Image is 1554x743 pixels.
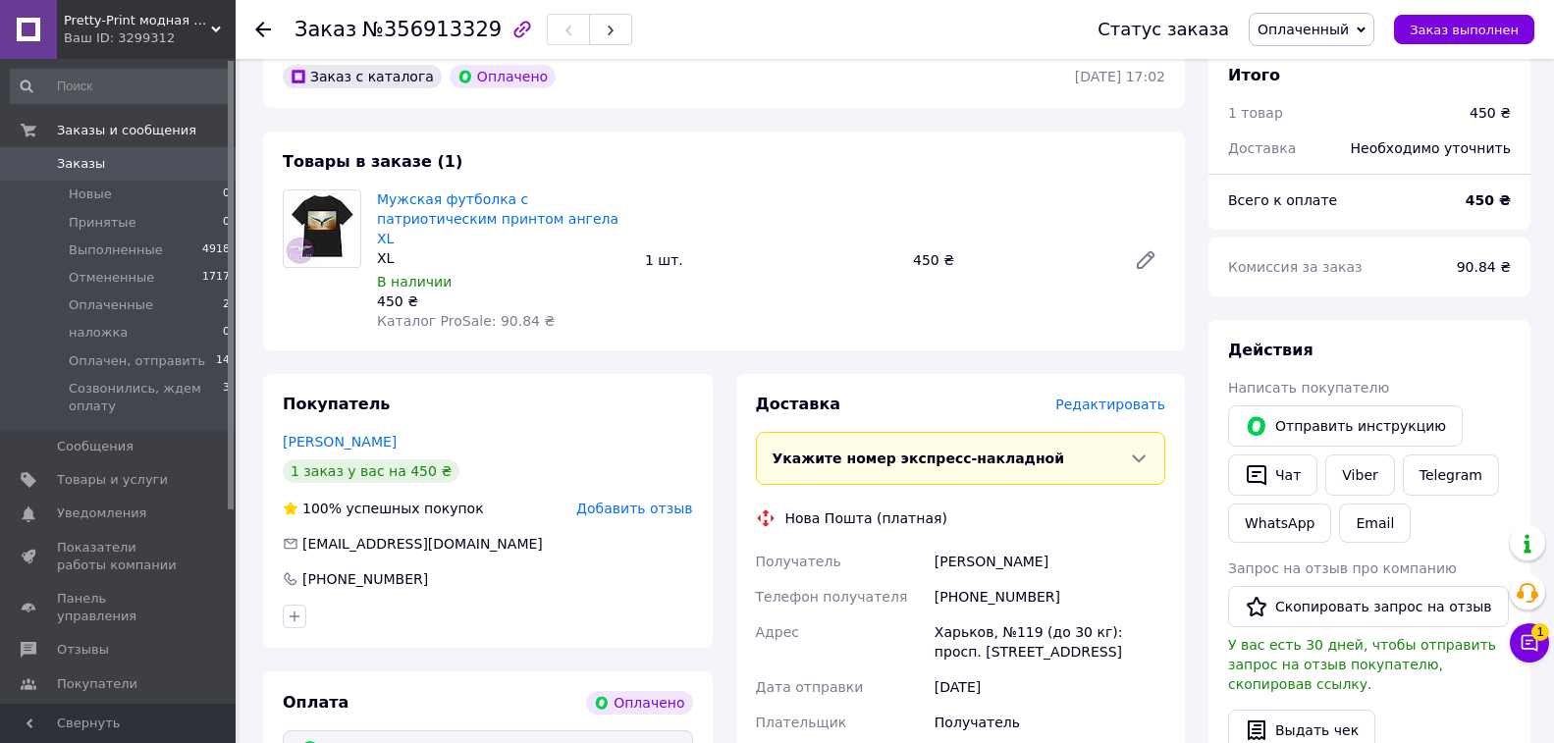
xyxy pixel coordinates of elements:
span: Отзывы [57,641,109,659]
span: [EMAIL_ADDRESS][DOMAIN_NAME] [302,536,543,552]
input: Поиск [10,69,232,104]
span: Редактировать [1055,397,1165,412]
div: 1 шт. [637,246,905,274]
span: Итого [1228,66,1280,84]
span: Заказы и сообщения [57,122,196,139]
span: наложка [69,324,128,342]
span: Сообщения [57,438,134,455]
span: 1 товар [1228,105,1283,121]
span: Телефон получателя [756,589,908,605]
div: Вернуться назад [255,20,271,39]
button: Заказ выполнен [1394,15,1534,44]
span: Принятые [69,214,136,232]
span: Панель управления [57,590,182,625]
time: [DATE] 17:02 [1075,69,1165,84]
div: [PHONE_NUMBER] [300,569,430,589]
div: Оплачено [450,65,556,88]
div: Получатель [931,705,1169,740]
button: Чат с покупателем1 [1510,623,1549,663]
div: 1 заказ у вас на 450 ₴ [283,459,459,483]
button: Отправить инструкцию [1228,405,1463,447]
span: Дата отправки [756,679,864,695]
a: Telegram [1403,454,1499,496]
span: 2 [223,296,230,314]
span: Комиссия за заказ [1228,259,1363,275]
span: Всего к оплате [1228,192,1337,208]
span: Товары в заказе (1) [283,152,462,171]
span: Оплата [283,693,348,712]
span: Получатель [756,554,841,569]
div: [PERSON_NAME] [931,544,1169,579]
img: Мужская футболка с патриотическим принтом ангела XL [286,190,359,267]
div: Нова Пошта (платная) [780,508,952,528]
span: У вас есть 30 дней, чтобы отправить запрос на отзыв покупателю, скопировав ссылку. [1228,637,1496,692]
span: Оплаченный [1258,22,1349,37]
a: [PERSON_NAME] [283,434,397,450]
span: Оплачен, отправить [69,352,205,370]
button: Чат [1228,454,1317,496]
span: №356913329 [362,18,502,41]
span: Плательщик [756,715,847,730]
div: Необходимо уточнить [1339,127,1523,170]
button: Скопировать запрос на отзыв [1228,586,1509,627]
a: Редактировать [1126,240,1165,280]
span: Действия [1228,341,1313,359]
span: Каталог ProSale: 90.84 ₴ [377,313,555,329]
span: Покупатели [57,675,137,693]
span: Созвонились, ждем оплату [69,380,223,415]
div: Оплачено [586,691,692,715]
span: 0 [223,186,230,203]
a: WhatsApp [1228,504,1331,543]
div: Статус заказа [1098,20,1229,39]
div: XL [377,248,629,268]
span: Заказ выполнен [1410,23,1519,37]
a: Viber [1325,454,1394,496]
span: В наличии [377,274,452,290]
span: 90.84 ₴ [1457,259,1511,275]
span: 0 [223,214,230,232]
span: Доставка [1228,140,1296,156]
span: Заказы [57,155,105,173]
span: Заказ [295,18,356,41]
span: Товары и услуги [57,471,168,489]
span: 100% [302,501,342,516]
span: 1 [1531,623,1549,641]
span: Запрос на отзыв про компанию [1228,560,1457,576]
div: 450 ₴ [1470,103,1511,123]
span: Оплаченные [69,296,153,314]
span: 0 [223,324,230,342]
span: Покупатель [283,395,390,413]
span: Добавить отзыв [576,501,692,516]
button: Email [1339,504,1411,543]
span: Показатели работы компании [57,539,182,574]
b: 450 ₴ [1466,192,1511,208]
span: Доставка [756,395,841,413]
span: 4918 [202,241,230,259]
a: Мужская футболка с патриотическим принтом ангела XL [377,191,618,246]
span: Адрес [756,624,799,640]
span: Укажите номер экспресс-накладной [773,451,1065,466]
span: Написать покупателю [1228,380,1389,396]
div: [DATE] [931,669,1169,705]
div: [PHONE_NUMBER] [931,579,1169,614]
div: 450 ₴ [377,292,629,311]
span: Новые [69,186,112,203]
span: Уведомления [57,504,146,522]
div: Заказ с каталога [283,65,442,88]
span: Отмененные [69,269,154,287]
div: Харьков, №119 (до 30 кг): просп. [STREET_ADDRESS] [931,614,1169,669]
span: Выполненные [69,241,163,259]
span: 14 [216,352,230,370]
span: 1717 [202,269,230,287]
span: Pretty-Print модная одежда с принтами по низким ценам [64,12,211,29]
span: 3 [223,380,230,415]
div: 450 ₴ [905,246,1118,274]
div: Ваш ID: 3299312 [64,29,236,47]
div: успешных покупок [283,499,484,518]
